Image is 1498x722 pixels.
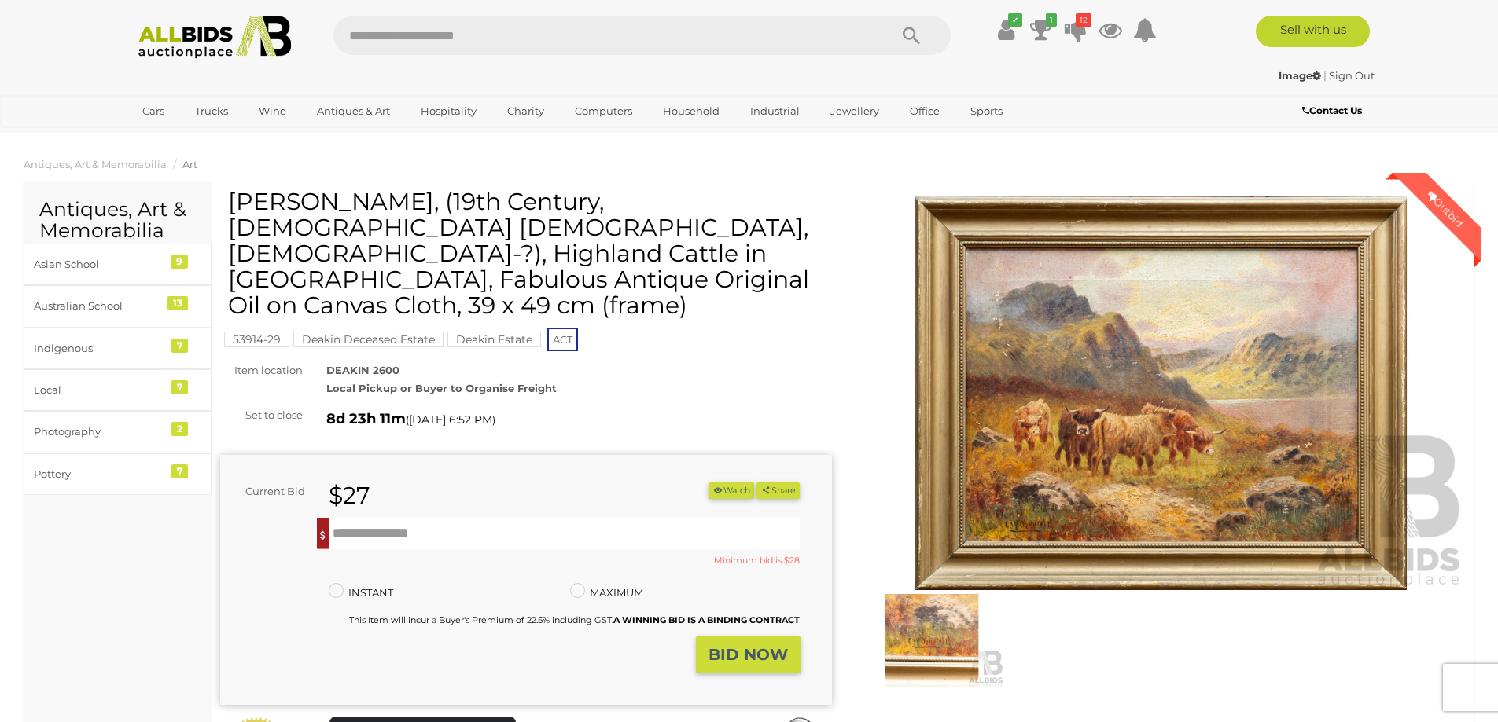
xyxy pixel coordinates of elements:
[24,369,212,411] a: Local 7
[24,328,212,369] a: Indigenous 7
[224,333,289,346] a: 53914-29
[1409,173,1481,245] div: Outbid
[326,364,399,376] strong: DEAKIN 2600
[326,382,557,394] strong: Local Pickup or Buyer to Organise Freight
[1256,16,1370,47] a: Sell with us
[565,98,642,124] a: Computers
[714,553,800,569] small: Minimum bid is $28
[224,332,289,347] mark: 53914-29
[1076,13,1091,27] i: 12
[24,411,212,453] a: Photography 2
[326,410,406,427] strong: 8d 23h 11m
[709,482,754,499] li: Watch this item
[167,296,188,310] div: 13
[900,98,950,124] a: Office
[1029,16,1053,44] a: 1
[709,645,788,664] strong: BID NOW
[182,158,197,170] a: Art
[820,98,889,124] a: Jewellery
[39,199,196,242] h2: Antiques, Art & Memorabilia
[547,328,578,351] span: ACT
[24,244,212,285] a: Asian School 9
[570,584,643,602] label: MAXIMUM
[329,481,370,510] strong: $27
[409,412,492,427] span: [DATE] 6:52 PM
[995,16,1018,44] a: ✔
[171,422,188,436] div: 2
[410,98,487,124] a: Hospitality
[349,614,800,625] small: This Item will incur a Buyer's Premium of 22.5% including GST.
[171,464,188,478] div: 7
[34,423,164,441] div: Photography
[1302,102,1366,119] a: Contact Us
[24,285,212,327] a: Australian School 13
[307,98,400,124] a: Antiques & Art
[248,98,296,124] a: Wine
[132,124,264,150] a: [GEOGRAPHIC_DATA]
[1064,16,1088,44] a: 12
[171,255,188,269] div: 9
[171,380,188,394] div: 7
[696,636,801,673] button: BID NOW
[24,158,167,170] a: Antiques, Art & Memorabilia
[34,255,164,273] div: Asian School
[293,333,444,346] a: Deakin Deceased Estate
[1302,104,1362,116] b: Contact Us
[1008,13,1022,27] i: ✔
[34,465,164,483] div: Pottery
[208,406,315,424] div: Set to close
[653,98,730,124] a: Household
[856,196,1467,590] img: Charles W. Oswald, (19th Century, German-Born British, 1850-?), Highland Cattle in Scottish Highl...
[228,189,828,318] h1: [PERSON_NAME], (19th Century, [DEMOGRAPHIC_DATA] [DEMOGRAPHIC_DATA], [DEMOGRAPHIC_DATA]-?), Highl...
[208,361,315,379] div: Item location
[447,333,541,346] a: Deakin Estate
[185,98,238,124] a: Trucks
[1329,69,1375,82] a: Sign Out
[406,413,495,426] span: ( )
[171,339,188,353] div: 7
[872,16,951,55] button: Search
[34,297,164,315] div: Australian School
[34,339,164,357] div: Indigenous
[613,614,800,625] b: A WINNING BID IS A BINDING CONTRACT
[24,453,212,495] a: Pottery 7
[329,584,393,602] label: INSTANT
[447,332,541,347] mark: Deakin Estate
[709,482,754,499] button: Watch
[293,332,444,347] mark: Deakin Deceased Estate
[1279,69,1323,82] a: Image
[1046,13,1057,27] i: 1
[960,98,1013,124] a: Sports
[34,381,164,399] div: Local
[132,98,175,124] a: Cars
[859,594,1004,687] img: Charles W. Oswald, (19th Century, German-Born British, 1850-?), Highland Cattle in Scottish Highl...
[740,98,810,124] a: Industrial
[130,16,300,59] img: Allbids.com.au
[220,482,317,500] div: Current Bid
[1323,69,1327,82] span: |
[497,98,554,124] a: Charity
[756,482,800,499] button: Share
[1279,69,1321,82] strong: Image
